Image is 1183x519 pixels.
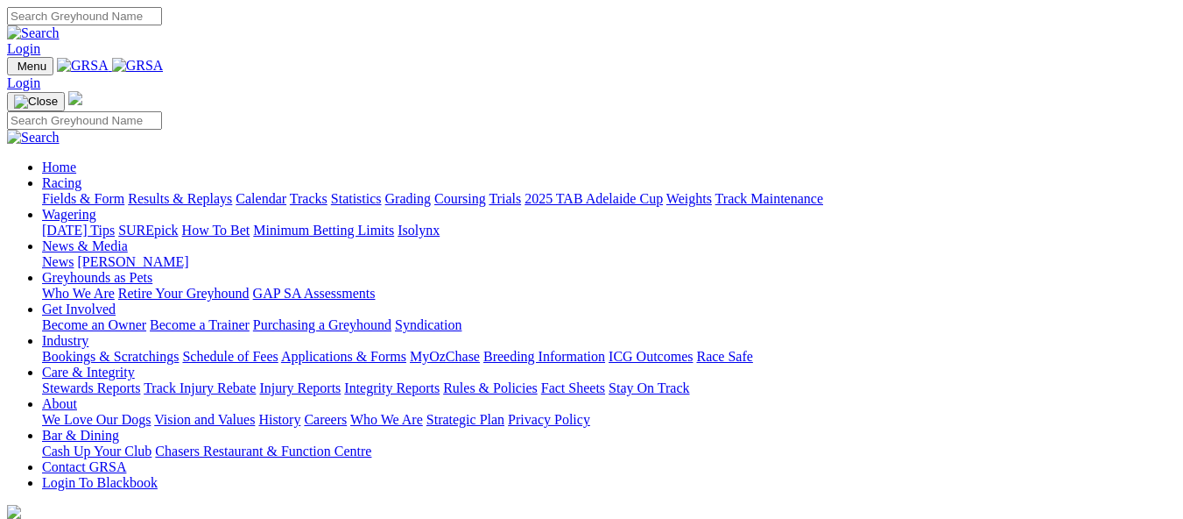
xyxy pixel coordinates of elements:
[42,191,124,206] a: Fields & Form
[144,380,256,395] a: Track Injury Rebate
[150,317,250,332] a: Become a Trainer
[609,349,693,364] a: ICG Outcomes
[42,286,115,301] a: Who We Are
[236,191,286,206] a: Calendar
[42,270,152,285] a: Greyhounds as Pets
[7,111,162,130] input: Search
[42,223,1176,238] div: Wagering
[42,365,135,380] a: Care & Integrity
[395,317,461,332] a: Syndication
[68,91,82,105] img: logo-grsa-white.png
[443,380,538,395] a: Rules & Policies
[42,444,151,459] a: Cash Up Your Club
[7,75,40,90] a: Login
[118,223,178,238] a: SUREpick
[14,95,58,109] img: Close
[42,380,1176,396] div: Care & Integrity
[57,58,109,74] img: GRSA
[426,412,504,427] a: Strategic Plan
[344,380,440,395] a: Integrity Reports
[42,317,146,332] a: Become an Owner
[483,349,605,364] a: Breeding Information
[154,412,255,427] a: Vision and Values
[77,254,188,269] a: [PERSON_NAME]
[42,191,1176,207] div: Racing
[155,444,371,459] a: Chasers Restaurant & Function Centre
[525,191,663,206] a: 2025 TAB Adelaide Cup
[42,286,1176,302] div: Greyhounds as Pets
[112,58,164,74] img: GRSA
[42,396,77,411] a: About
[7,41,40,56] a: Login
[7,25,60,41] img: Search
[489,191,521,206] a: Trials
[331,191,382,206] a: Statistics
[696,349,752,364] a: Race Safe
[182,223,250,238] a: How To Bet
[7,57,53,75] button: Toggle navigation
[609,380,689,395] a: Stay On Track
[304,412,347,427] a: Careers
[42,254,1176,270] div: News & Media
[253,223,394,238] a: Minimum Betting Limits
[42,475,158,490] a: Login To Blackbook
[398,223,440,238] a: Isolynx
[42,175,81,190] a: Racing
[42,349,179,364] a: Bookings & Scratchings
[118,286,250,301] a: Retire Your Greyhound
[385,191,431,206] a: Grading
[410,349,480,364] a: MyOzChase
[666,191,712,206] a: Weights
[290,191,327,206] a: Tracks
[508,412,590,427] a: Privacy Policy
[715,191,823,206] a: Track Maintenance
[42,223,115,238] a: [DATE] Tips
[42,302,116,316] a: Get Involved
[281,349,406,364] a: Applications & Forms
[253,286,376,301] a: GAP SA Assessments
[42,412,151,427] a: We Love Our Dogs
[7,505,21,519] img: logo-grsa-white.png
[7,130,60,146] img: Search
[7,92,65,111] button: Toggle navigation
[42,459,126,474] a: Contact GRSA
[42,238,128,253] a: News & Media
[253,317,391,332] a: Purchasing a Greyhound
[42,333,88,348] a: Industry
[182,349,278,364] a: Schedule of Fees
[42,380,140,395] a: Stewards Reports
[42,160,76,174] a: Home
[128,191,232,206] a: Results & Replays
[350,412,423,427] a: Who We Are
[18,60,46,73] span: Menu
[42,444,1176,459] div: Bar & Dining
[434,191,486,206] a: Coursing
[258,412,300,427] a: History
[7,7,162,25] input: Search
[42,317,1176,333] div: Get Involved
[42,428,119,443] a: Bar & Dining
[42,412,1176,428] div: About
[42,349,1176,365] div: Industry
[541,380,605,395] a: Fact Sheets
[42,254,74,269] a: News
[259,380,341,395] a: Injury Reports
[42,207,96,222] a: Wagering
